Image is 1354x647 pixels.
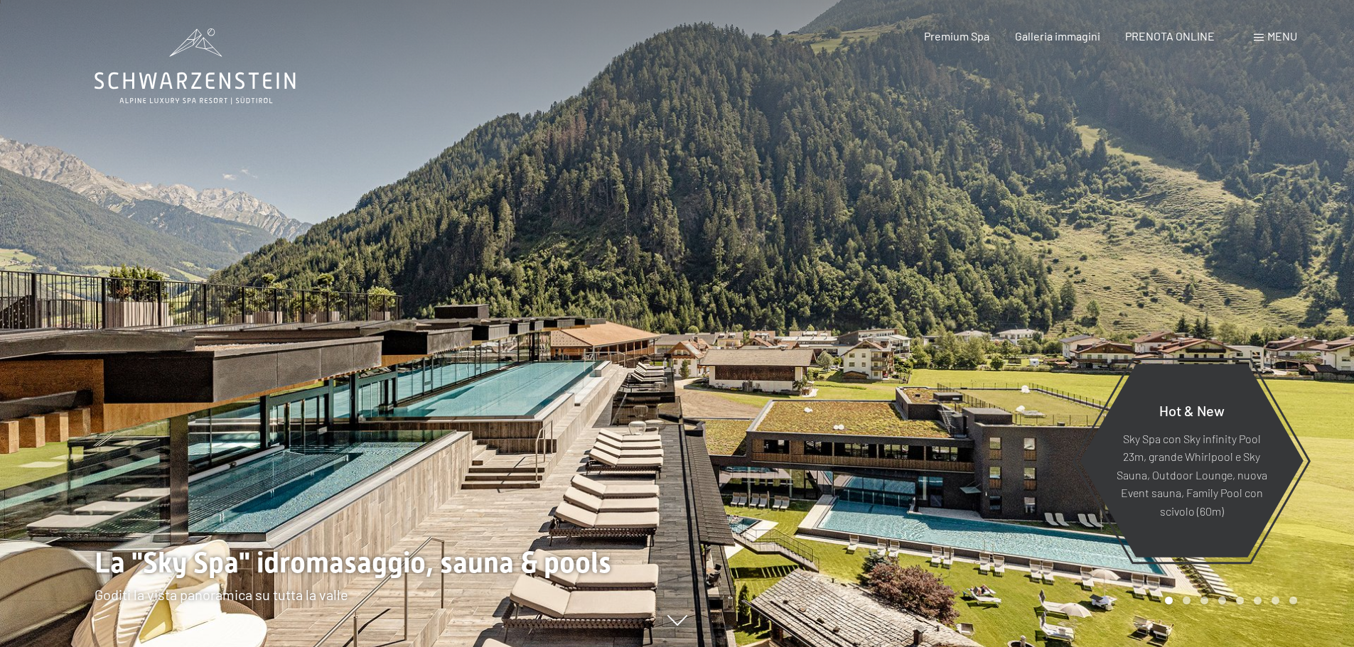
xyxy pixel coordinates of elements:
div: Carousel Page 7 [1272,597,1279,604]
div: Carousel Page 8 [1289,597,1297,604]
div: Carousel Pagination [1160,597,1297,604]
div: Carousel Page 1 (Current Slide) [1165,597,1173,604]
div: Carousel Page 5 [1236,597,1244,604]
span: Hot & New [1159,401,1225,418]
div: Carousel Page 4 [1218,597,1226,604]
a: PRENOTA ONLINE [1125,29,1215,43]
a: Premium Spa [924,29,989,43]
a: Hot & New Sky Spa con Sky infinity Pool 23m, grande Whirlpool e Sky Sauna, Outdoor Lounge, nuova ... [1079,363,1304,558]
span: Menu [1267,29,1297,43]
a: Galleria immagini [1015,29,1100,43]
div: Carousel Page 3 [1200,597,1208,604]
div: Carousel Page 6 [1254,597,1262,604]
p: Sky Spa con Sky infinity Pool 23m, grande Whirlpool e Sky Sauna, Outdoor Lounge, nuova Event saun... [1114,429,1269,520]
div: Carousel Page 2 [1183,597,1191,604]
